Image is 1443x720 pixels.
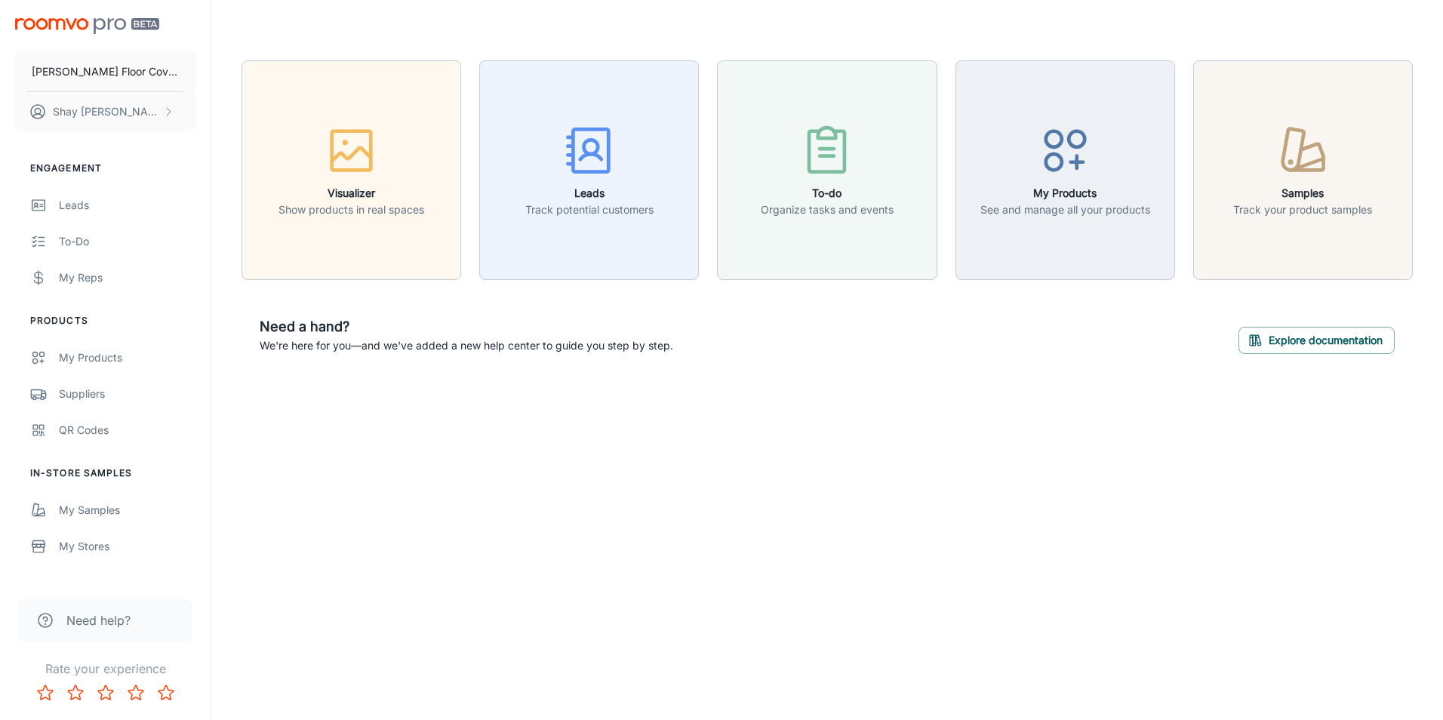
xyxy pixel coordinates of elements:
p: See and manage all your products [980,202,1150,218]
p: Show products in real spaces [278,202,424,218]
button: SamplesTrack your product samples [1193,60,1413,280]
h6: Need a hand? [260,316,673,337]
a: SamplesTrack your product samples [1193,162,1413,177]
button: My ProductsSee and manage all your products [955,60,1175,280]
div: Suppliers [59,386,195,402]
h6: Visualizer [278,185,424,202]
p: Organize tasks and events [761,202,894,218]
div: QR Codes [59,422,195,438]
button: VisualizerShow products in real spaces [242,60,461,280]
h6: Samples [1233,185,1372,202]
p: [PERSON_NAME] Floor Covering [32,63,179,80]
img: Roomvo PRO Beta [15,18,159,34]
p: Track potential customers [525,202,654,218]
a: LeadsTrack potential customers [479,162,699,177]
button: To-doOrganize tasks and events [717,60,937,280]
a: To-doOrganize tasks and events [717,162,937,177]
p: Shay [PERSON_NAME] [53,103,159,120]
div: Leads [59,197,195,214]
button: LeadsTrack potential customers [479,60,699,280]
a: My ProductsSee and manage all your products [955,162,1175,177]
button: Explore documentation [1238,327,1395,354]
a: Explore documentation [1238,332,1395,347]
p: Track your product samples [1233,202,1372,218]
div: To-do [59,233,195,250]
div: My Products [59,349,195,366]
p: We're here for you—and we've added a new help center to guide you step by step. [260,337,673,354]
button: [PERSON_NAME] Floor Covering [15,52,195,91]
button: Shay [PERSON_NAME] [15,92,195,131]
h6: Leads [525,185,654,202]
h6: My Products [980,185,1150,202]
div: My Reps [59,269,195,286]
h6: To-do [761,185,894,202]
